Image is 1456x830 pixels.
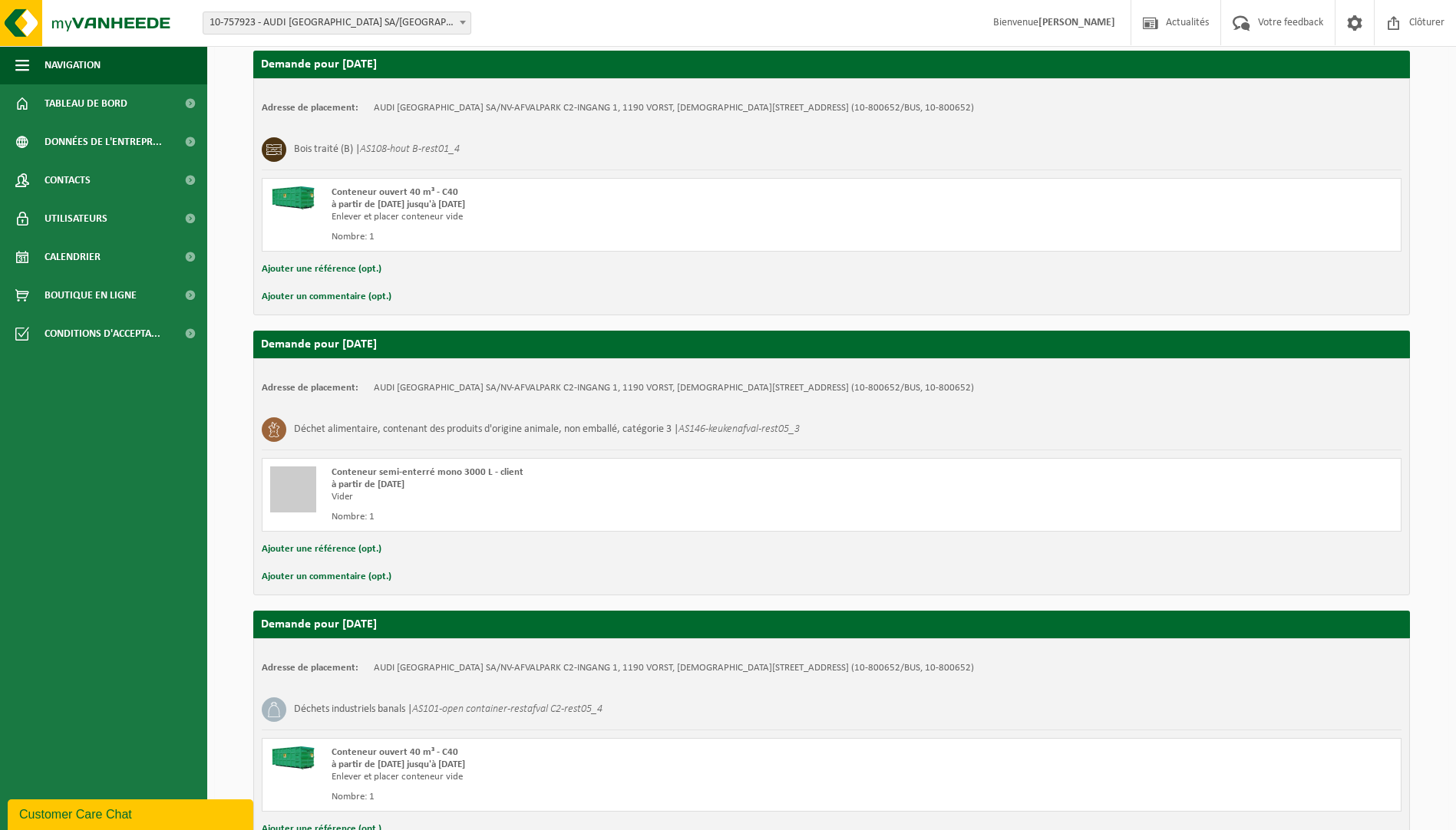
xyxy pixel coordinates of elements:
i: AS101-open container-restafval C2-rest05_4 [412,703,603,715]
span: Données de l'entrepr... [45,123,162,161]
span: Tableau de bord [45,84,127,123]
span: Calendrier [45,238,101,276]
span: Boutique en ligne [45,276,137,315]
td: AUDI [GEOGRAPHIC_DATA] SA/NV-AFVALPARK C2-INGANG 1, 1190 VORST, [DEMOGRAPHIC_DATA][STREET_ADDRESS... [374,662,974,674]
strong: à partir de [DATE] jusqu'à [DATE] [332,759,465,769]
td: AUDI [GEOGRAPHIC_DATA] SA/NV-AFVALPARK C2-INGANG 1, 1190 VORST, [DEMOGRAPHIC_DATA][STREET_ADDRESS... [374,382,974,394]
span: Conteneur ouvert 40 m³ - C40 [332,747,458,757]
strong: Adresse de placement: [262,103,358,113]
button: Ajouter un commentaire (opt.) [262,567,391,587]
div: Nombre: 1 [332,791,893,803]
span: Contacts [45,161,91,199]
strong: Demande pour [DATE] [261,338,377,351]
div: Enlever et placer conteneur vide [332,211,893,223]
h3: Déchets industriels banals | [294,697,603,722]
span: Utilisateurs [45,199,107,238]
strong: à partir de [DATE] [332,479,404,489]
span: Conteneur semi-enterré mono 3000 L - client [332,467,523,477]
span: Conteneur ouvert 40 m³ - C40 [332,187,458,197]
i: AS108-hout B-rest01_4 [360,143,460,155]
strong: Adresse de placement: [262,663,358,673]
span: Navigation [45,46,101,84]
img: HK-XC-40-GN-00.png [270,746,316,769]
button: Ajouter un commentaire (opt.) [262,287,391,307]
strong: Adresse de placement: [262,383,358,393]
strong: à partir de [DATE] jusqu'à [DATE] [332,199,465,209]
strong: [PERSON_NAME] [1038,17,1115,28]
div: Vider [332,491,893,503]
div: Nombre: 1 [332,231,893,243]
td: AUDI [GEOGRAPHIC_DATA] SA/NV-AFVALPARK C2-INGANG 1, 1190 VORST, [DEMOGRAPHIC_DATA][STREET_ADDRESS... [374,102,974,114]
button: Ajouter une référence (opt.) [262,259,381,279]
h3: Déchet alimentaire, contenant des produits d'origine animale, non emballé, catégorie 3 | [294,417,800,442]
span: 10-757923 - AUDI BRUSSELS SA/NV - VORST [203,12,470,34]
strong: Demande pour [DATE] [261,58,377,71]
i: AS146-keukenafval-rest05_3 [678,423,800,435]
div: Nombre: 1 [332,511,893,523]
button: Ajouter une référence (opt.) [262,539,381,559]
img: HK-XC-40-GN-00.png [270,186,316,209]
span: Conditions d'accepta... [45,315,160,353]
div: Enlever et placer conteneur vide [332,771,893,783]
strong: Demande pour [DATE] [261,618,377,631]
span: 10-757923 - AUDI BRUSSELS SA/NV - VORST [203,12,471,35]
h3: Bois traité (B) | [294,137,460,162]
iframe: chat widget [8,796,256,830]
